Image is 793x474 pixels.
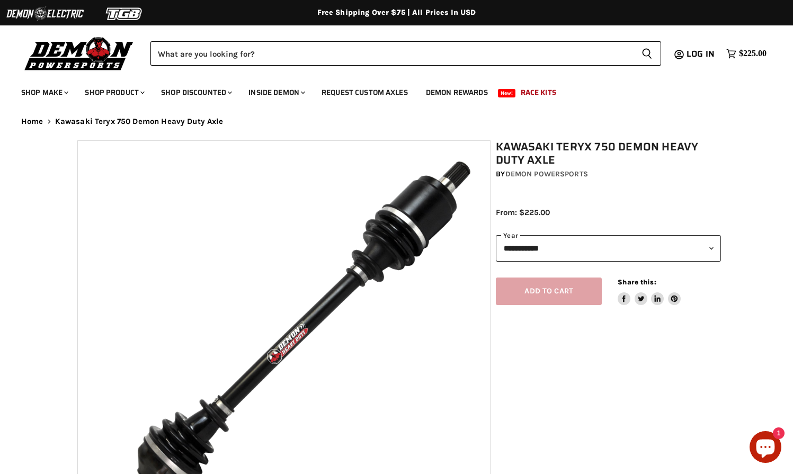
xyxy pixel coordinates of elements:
h1: Kawasaki Teryx 750 Demon Heavy Duty Axle [496,140,721,167]
img: Demon Electric Logo 2 [5,4,85,24]
a: Demon Powersports [505,169,588,178]
img: Demon Powersports [21,34,137,72]
select: year [496,235,721,261]
a: Home [21,117,43,126]
span: Log in [687,47,715,60]
a: Shop Product [77,82,151,103]
span: From: $225.00 [496,208,550,217]
span: Share this: [618,278,656,286]
input: Search [150,41,633,66]
a: Shop Make [13,82,75,103]
a: Demon Rewards [418,82,496,103]
ul: Main menu [13,77,764,103]
span: New! [498,89,516,97]
a: Inside Demon [240,82,311,103]
button: Search [633,41,661,66]
span: Kawasaki Teryx 750 Demon Heavy Duty Axle [55,117,224,126]
aside: Share this: [618,278,681,306]
a: $225.00 [721,46,772,61]
a: Request Custom Axles [314,82,416,103]
a: Shop Discounted [153,82,238,103]
div: by [496,168,721,180]
span: $225.00 [739,49,767,59]
img: TGB Logo 2 [85,4,164,24]
a: Log in [682,49,721,59]
inbox-online-store-chat: Shopify online store chat [746,431,785,466]
form: Product [150,41,661,66]
a: Race Kits [513,82,564,103]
